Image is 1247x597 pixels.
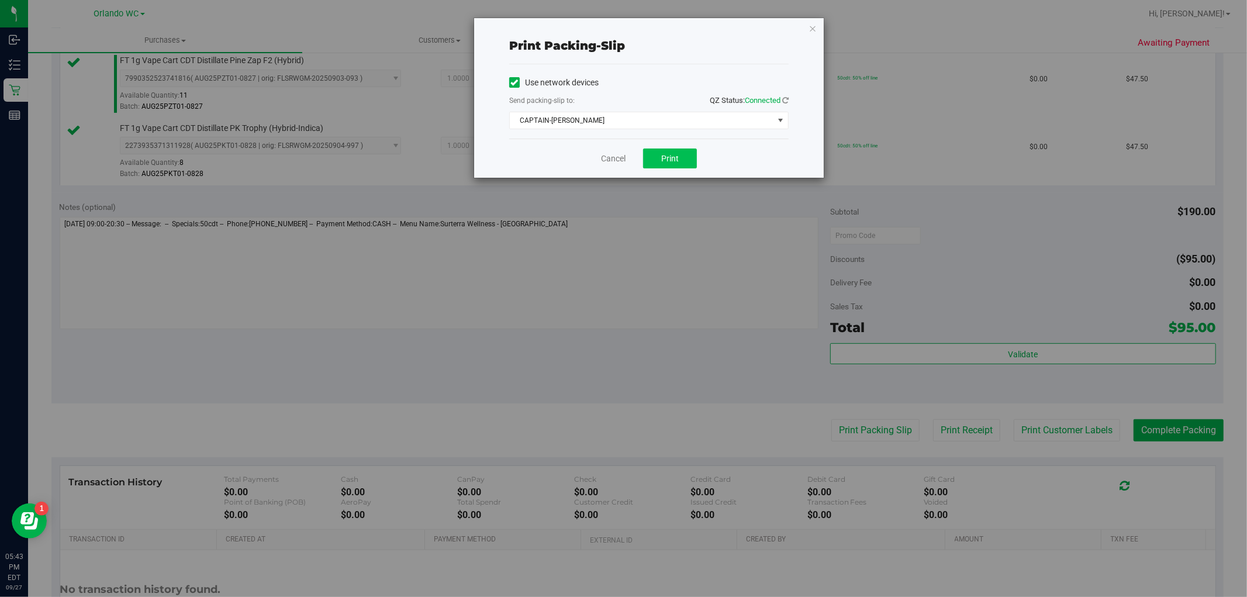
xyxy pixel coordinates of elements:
[509,95,575,106] label: Send packing-slip to:
[34,502,49,516] iframe: Resource center unread badge
[661,154,679,163] span: Print
[601,153,626,165] a: Cancel
[509,39,625,53] span: Print packing-slip
[510,112,773,129] span: CAPTAIN-[PERSON_NAME]
[509,77,599,89] label: Use network devices
[745,96,780,105] span: Connected
[643,149,697,168] button: Print
[773,112,788,129] span: select
[12,503,47,539] iframe: Resource center
[710,96,789,105] span: QZ Status:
